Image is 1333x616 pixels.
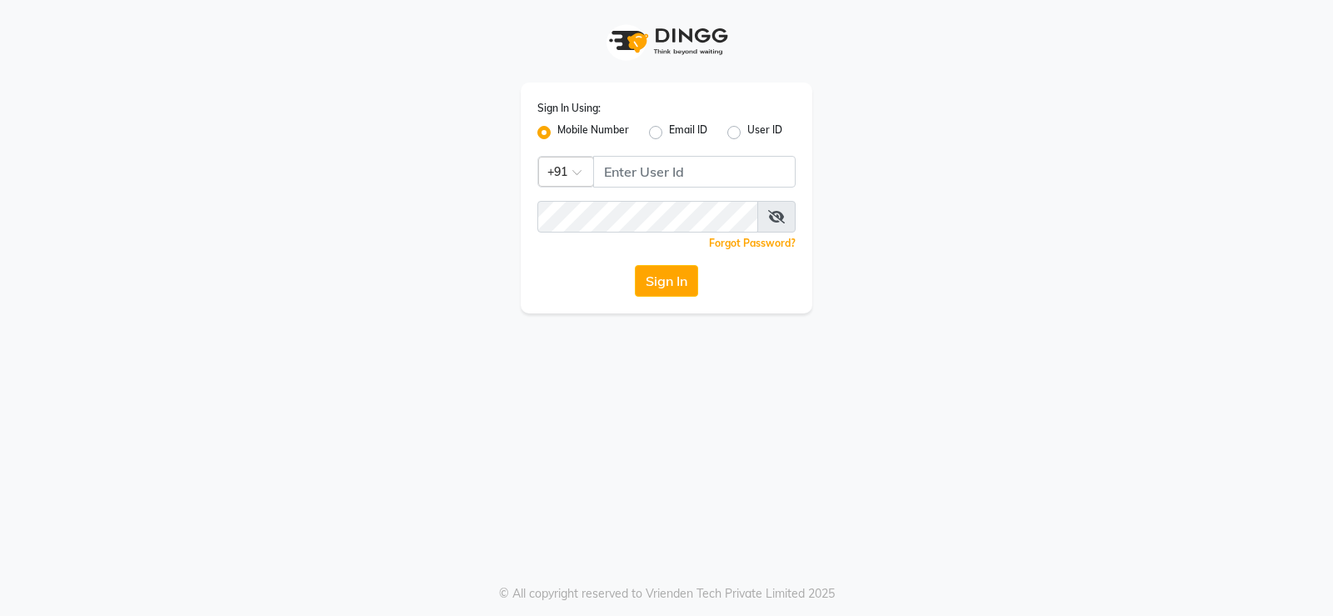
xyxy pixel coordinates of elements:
[635,265,698,297] button: Sign In
[669,123,707,143] label: Email ID
[537,201,758,233] input: Username
[593,156,796,188] input: Username
[537,101,601,116] label: Sign In Using:
[747,123,782,143] label: User ID
[557,123,629,143] label: Mobile Number
[709,237,796,249] a: Forgot Password?
[600,17,733,66] img: logo1.svg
